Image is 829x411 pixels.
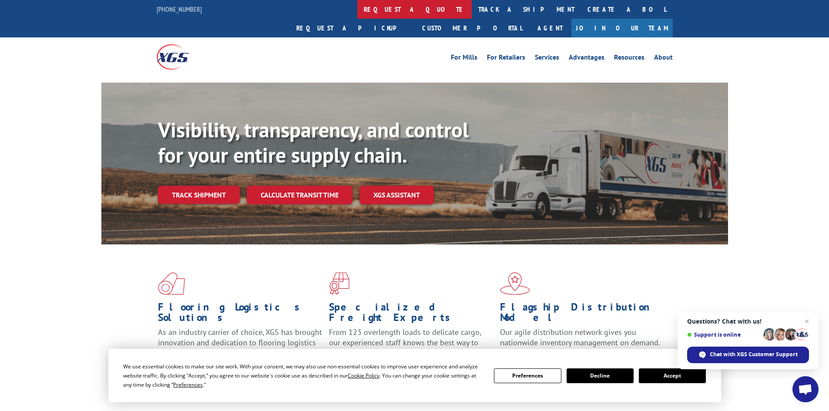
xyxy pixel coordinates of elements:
div: Open chat [792,376,819,402]
h1: Specialized Freight Experts [329,302,493,327]
a: XGS ASSISTANT [359,186,434,204]
span: Close chat [802,316,812,327]
span: Questions? Chat with us! [687,318,809,325]
a: About [654,54,673,63]
a: Join Our Team [571,19,673,37]
span: Chat with XGS Customer Support [710,351,798,358]
img: xgs-icon-focused-on-flooring-red [329,272,349,295]
a: Advantages [569,54,604,63]
img: xgs-icon-flagship-distribution-model-red [500,272,530,295]
p: From 123 overlength loads to delicate cargo, our experienced staff knows the best way to move you... [329,327,493,366]
a: Request a pickup [290,19,416,37]
span: Our agile distribution network gives you nationwide inventory management on demand. [500,327,660,348]
button: Decline [567,368,634,383]
span: Support is online [687,331,760,338]
a: Resources [614,54,644,63]
a: Customer Portal [416,19,529,37]
span: As an industry carrier of choice, XGS has brought innovation and dedication to flooring logistics... [158,327,322,358]
div: Cookie Consent Prompt [108,349,721,402]
img: xgs-icon-total-supply-chain-intelligence-red [158,272,185,295]
a: Track shipment [158,186,240,204]
div: We use essential cookies to make our site work. With your consent, we may also use non-essential ... [123,362,483,389]
span: Preferences [173,381,203,388]
a: Services [535,54,559,63]
a: For Retailers [487,54,525,63]
b: Visibility, transparency, and control for your entire supply chain. [158,116,469,168]
button: Preferences [494,368,561,383]
a: Agent [529,19,571,37]
button: Accept [639,368,706,383]
h1: Flagship Distribution Model [500,302,665,327]
span: Cookie Policy [348,372,379,379]
a: For Mills [451,54,477,63]
a: Calculate transit time [247,186,352,204]
h1: Flooring Logistics Solutions [158,302,322,327]
a: [PHONE_NUMBER] [157,5,202,13]
div: Chat with XGS Customer Support [687,347,809,363]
